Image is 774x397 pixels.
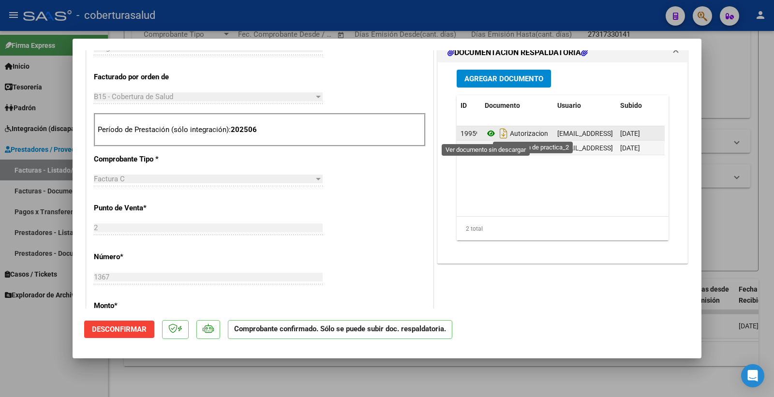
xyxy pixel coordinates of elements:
span: Factura C [94,175,125,183]
p: Comprobante confirmado. Sólo se puede subir doc. respaldatoria. [228,320,452,339]
div: Open Intercom Messenger [741,364,764,387]
span: Agregar Documento [464,74,543,83]
button: Agregar Documento [457,70,551,88]
span: Desconfirmar [92,325,147,334]
span: [DATE] [620,144,640,152]
i: Descargar documento [497,126,510,141]
span: Usuario [557,102,581,109]
p: Punto de Venta [94,203,193,214]
h1: DOCUMENTACIÓN RESPALDATORIA [447,47,588,59]
span: Planilla De Asistencia_3 [485,144,580,152]
p: Comprobante Tipo * [94,154,193,165]
span: Subido [620,102,642,109]
p: Número [94,251,193,263]
span: 19960 [461,144,480,152]
mat-expansion-panel-header: DOCUMENTACIÓN RESPALDATORIA [438,43,687,62]
p: Período de Prestación (sólo integración): [98,124,422,135]
span: B15 - Cobertura de Salud [94,92,173,101]
button: Desconfirmar [84,321,154,338]
datatable-header-cell: Documento [481,95,553,116]
span: [DATE] [620,130,640,137]
div: DOCUMENTACIÓN RESPALDATORIA [438,62,687,263]
span: [EMAIL_ADDRESS][DOMAIN_NAME] - [PERSON_NAME] [557,144,721,152]
span: [EMAIL_ADDRESS][DOMAIN_NAME] - [PERSON_NAME] [557,130,721,137]
datatable-header-cell: ID [457,95,481,116]
span: 19959 [461,130,480,137]
span: Documento [485,102,520,109]
span: ID [461,102,467,109]
div: 2 total [457,217,669,241]
datatable-header-cell: Subido [616,95,665,116]
datatable-header-cell: Usuario [553,95,616,116]
p: Facturado por orden de [94,72,193,83]
i: Descargar documento [497,140,510,156]
strong: 202506 [231,125,257,134]
p: Monto [94,300,193,311]
span: Autorizacion De Practica_2 [485,130,591,137]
